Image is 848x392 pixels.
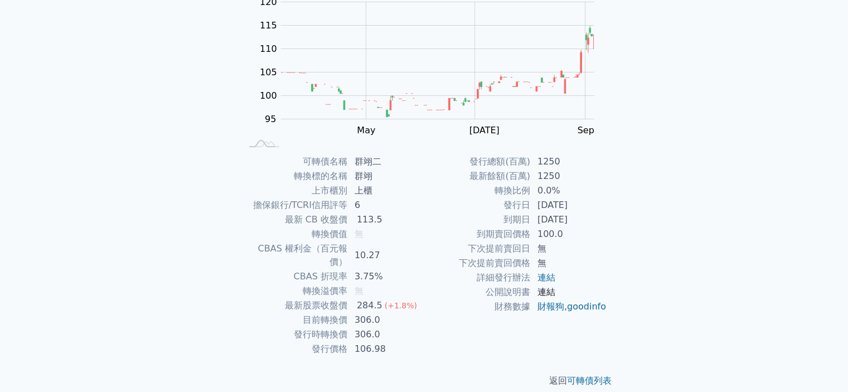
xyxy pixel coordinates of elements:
[241,183,348,198] td: 上市櫃別
[241,284,348,298] td: 轉換溢價率
[424,154,531,169] td: 發行總額(百萬)
[348,327,424,342] td: 306.0
[531,169,607,183] td: 1250
[424,256,531,270] td: 下次提前賣回價格
[348,198,424,212] td: 6
[260,20,277,31] tspan: 115
[241,298,348,313] td: 最新股票收盤價
[348,154,424,169] td: 群翊二
[355,229,364,239] span: 無
[567,301,606,312] a: goodinfo
[537,272,555,283] a: 連結
[424,212,531,227] td: 到期日
[241,169,348,183] td: 轉換標的名稱
[260,43,277,54] tspan: 110
[531,256,607,270] td: 無
[531,241,607,256] td: 無
[241,198,348,212] td: 擔保銀行/TCRI信用評等
[567,375,612,386] a: 可轉債列表
[424,270,531,285] td: 詳細發行辦法
[241,313,348,327] td: 目前轉換價
[348,342,424,356] td: 106.98
[241,227,348,241] td: 轉換價值
[355,299,385,312] div: 284.5
[424,285,531,299] td: 公開說明書
[424,227,531,241] td: 到期賣回價格
[531,183,607,198] td: 0.0%
[241,327,348,342] td: 發行時轉換價
[537,301,564,312] a: 財報狗
[577,125,594,135] tspan: Sep
[424,198,531,212] td: 發行日
[531,198,607,212] td: [DATE]
[348,269,424,284] td: 3.75%
[355,285,364,296] span: 無
[348,241,424,269] td: 10.27
[241,154,348,169] td: 可轉債名稱
[385,301,417,310] span: (+1.8%)
[265,114,276,124] tspan: 95
[241,342,348,356] td: 發行價格
[228,374,621,388] p: 返回
[260,67,277,78] tspan: 105
[424,183,531,198] td: 轉換比例
[424,299,531,314] td: 財務數據
[537,287,555,297] a: 連結
[531,154,607,169] td: 1250
[531,212,607,227] td: [DATE]
[531,299,607,314] td: ,
[355,213,385,226] div: 113.5
[348,313,424,327] td: 306.0
[424,241,531,256] td: 下次提前賣回日
[241,241,348,269] td: CBAS 權利金（百元報價）
[241,269,348,284] td: CBAS 折現率
[348,183,424,198] td: 上櫃
[348,169,424,183] td: 群翊
[260,90,277,101] tspan: 100
[469,125,499,135] tspan: [DATE]
[357,125,375,135] tspan: May
[241,212,348,227] td: 最新 CB 收盤價
[424,169,531,183] td: 最新餘額(百萬)
[531,227,607,241] td: 100.0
